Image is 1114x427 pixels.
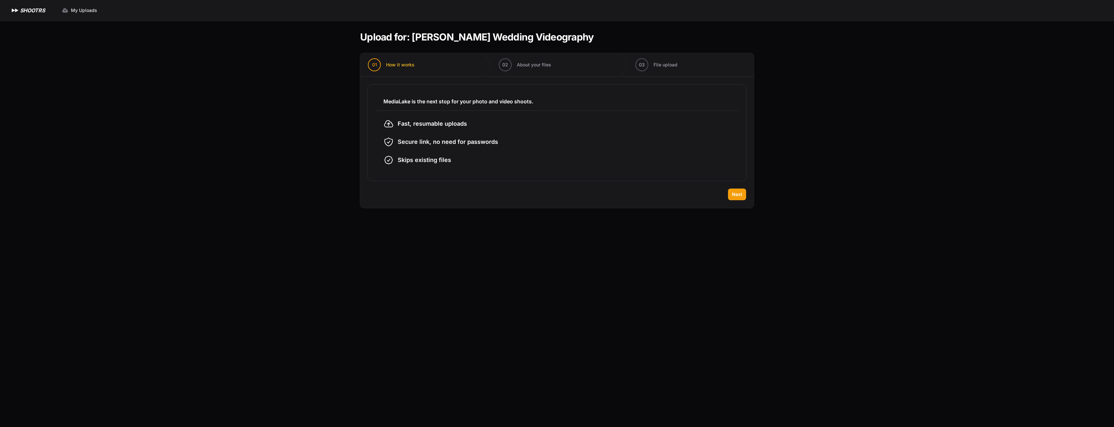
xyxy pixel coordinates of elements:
[360,53,422,76] button: 01 How it works
[732,191,742,198] span: Next
[728,189,746,200] button: Next
[58,5,101,16] a: My Uploads
[398,119,467,128] span: Fast, resumable uploads
[360,31,594,43] h1: Upload for: [PERSON_NAME] Wedding Videography
[20,6,45,14] h1: SHOOTRS
[398,137,498,146] span: Secure link, no need for passwords
[654,62,677,68] span: File upload
[517,62,551,68] span: About your files
[628,53,685,76] button: 03 File upload
[10,6,20,14] img: SHOOTRS
[71,7,97,14] span: My Uploads
[372,62,377,68] span: 01
[386,62,415,68] span: How it works
[10,6,45,14] a: SHOOTRS SHOOTRS
[398,156,451,165] span: Skips existing files
[491,53,559,76] button: 02 About your files
[639,62,645,68] span: 03
[502,62,508,68] span: 02
[383,98,731,105] h3: MediaLake is the next stop for your photo and video shoots.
